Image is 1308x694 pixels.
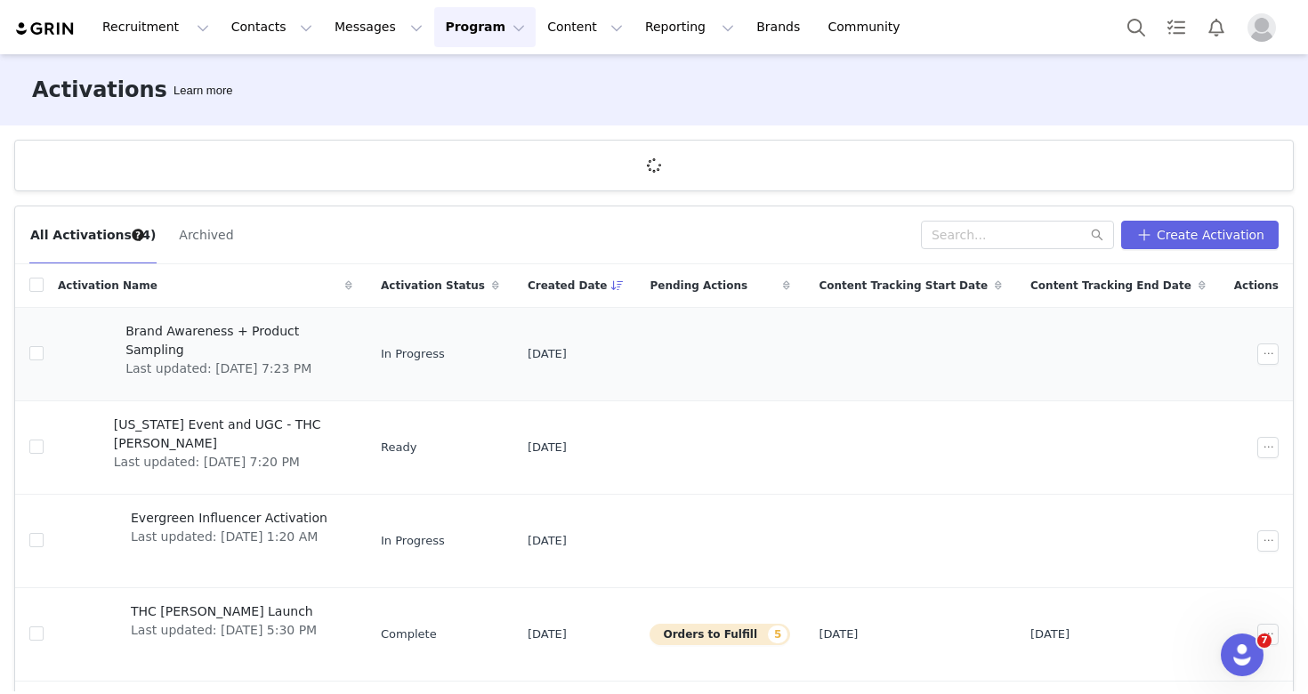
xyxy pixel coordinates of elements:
span: THC [PERSON_NAME] Launch [131,602,317,621]
span: Ready [381,439,416,456]
button: Create Activation [1121,221,1279,249]
img: grin logo [14,20,77,37]
span: [DATE] [528,345,567,363]
button: Notifications [1197,7,1236,47]
div: Tooltip anchor [170,82,236,100]
img: placeholder-profile.jpg [1247,13,1276,42]
span: [DATE] [528,625,567,643]
span: Content Tracking Start Date [819,278,988,294]
span: Pending Actions [650,278,747,294]
a: Brands [746,7,816,47]
span: Content Tracking End Date [1030,278,1191,294]
button: Program [434,7,536,47]
a: THC [PERSON_NAME] LaunchLast updated: [DATE] 5:30 PM [58,599,352,670]
a: [US_STATE] Event and UGC - THC [PERSON_NAME]Last updated: [DATE] 7:20 PM [58,412,352,483]
button: Content [537,7,634,47]
span: In Progress [381,532,445,550]
span: [DATE] [528,439,567,456]
a: Brand Awareness + Product SamplingLast updated: [DATE] 7:23 PM [58,319,352,390]
button: Archived [178,221,234,249]
span: Brand Awareness + Product Sampling [125,322,342,359]
span: [DATE] [1030,625,1070,643]
span: Created Date [528,278,608,294]
button: Messages [324,7,433,47]
button: Profile [1237,13,1294,42]
span: Last updated: [DATE] 7:23 PM [125,359,342,378]
i: icon: search [1091,229,1103,241]
div: Actions [1220,267,1293,304]
span: 7 [1257,633,1272,648]
h3: Activations [32,74,167,106]
a: Tasks [1157,7,1196,47]
span: Activation Name [58,278,157,294]
input: Search... [921,221,1114,249]
div: Tooltip anchor [130,227,146,243]
span: Last updated: [DATE] 5:30 PM [131,621,317,640]
span: Last updated: [DATE] 1:20 AM [131,528,327,546]
button: All Activations (4) [29,221,157,249]
span: [US_STATE] Event and UGC - THC [PERSON_NAME] [114,416,342,453]
span: [DATE] [819,625,858,643]
span: Evergreen Influencer Activation [131,509,327,528]
button: Reporting [634,7,745,47]
span: In Progress [381,345,445,363]
span: Complete [381,625,437,643]
span: [DATE] [528,532,567,550]
button: Contacts [221,7,323,47]
iframe: Intercom live chat [1221,633,1264,676]
button: Search [1117,7,1156,47]
button: Orders to Fulfill5 [650,624,790,645]
a: Community [818,7,919,47]
a: Evergreen Influencer ActivationLast updated: [DATE] 1:20 AM [58,505,352,577]
button: Recruitment [92,7,220,47]
span: Activation Status [381,278,485,294]
span: Last updated: [DATE] 7:20 PM [114,453,342,472]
